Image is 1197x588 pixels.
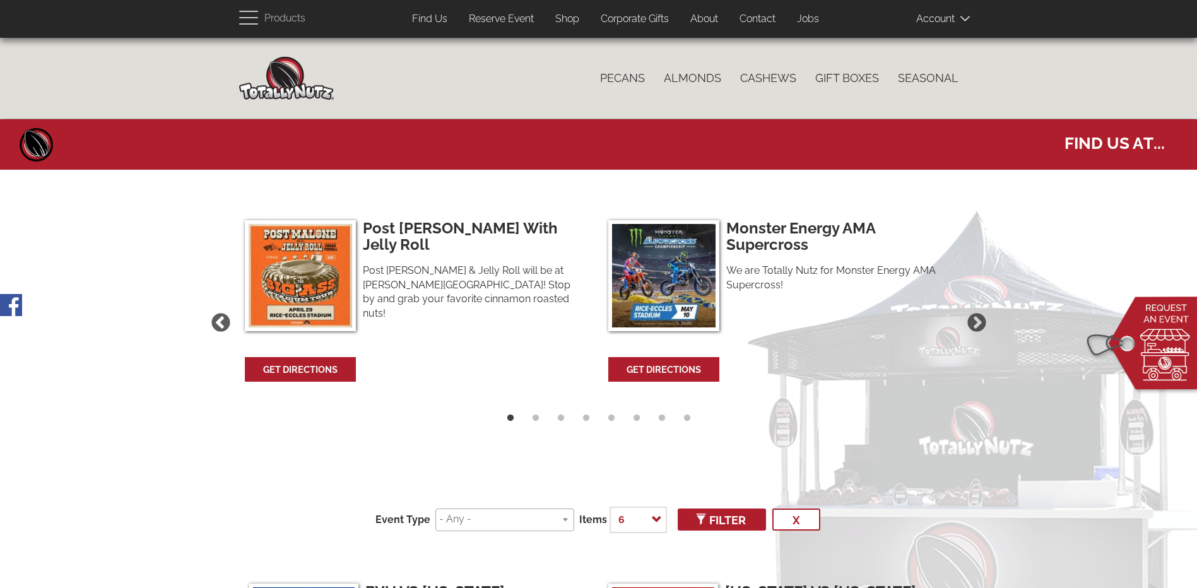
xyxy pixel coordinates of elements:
button: 4 of 8 [577,412,596,431]
a: About [681,7,728,32]
input: - Any - [439,512,566,527]
button: 5 of 8 [602,412,621,431]
a: Home [18,126,56,163]
span: Filter [698,514,746,527]
h3: Monster Energy AMA Supercross [726,220,941,254]
span: Find us at... [1064,127,1165,155]
img: Home [239,57,334,100]
p: Post [PERSON_NAME] & Jelly Roll will be at [PERSON_NAME][GEOGRAPHIC_DATA]! Stop by and grab your ... [363,264,577,321]
label: Event Type [375,513,430,527]
a: Reserve Event [459,7,543,32]
button: 7 of 8 [652,412,671,431]
h3: Post [PERSON_NAME] With Jelly Roll [363,220,577,254]
button: Next [964,310,990,336]
span: Products [264,9,305,28]
a: Pecans [591,65,654,91]
button: 3 of 8 [551,412,570,431]
button: x [772,509,820,531]
a: Get Directions [246,358,355,380]
a: Gift Boxes [806,65,888,91]
button: 2 of 8 [526,412,545,431]
button: 1 of 8 [501,412,520,431]
a: Find Us [403,7,457,32]
a: Seasonal [888,65,968,91]
a: Monster Energy AMA Supercross Monster Energy AMA SupercrossWe are Totally Nutz for Monster Energy... [608,220,945,337]
a: Contact [730,7,785,32]
a: Almonds [654,65,731,91]
img: Monster Energy AMA Supercross [608,220,719,331]
button: 6 of 8 [627,412,646,431]
p: We are Totally Nutz for Monster Energy AMA Supercross! [726,264,941,293]
img: Post Malone & Jelly Roll [245,220,356,331]
a: Shop [546,7,589,32]
a: Corporate Gifts [591,7,678,32]
button: Filter [678,509,766,531]
a: Get Directions [610,358,718,380]
a: Jobs [787,7,828,32]
a: Post Malone & Jelly RollPost [PERSON_NAME] With Jelly RollPost [PERSON_NAME] & Jelly Roll will be... [245,220,581,337]
button: Previous [208,310,234,336]
label: Items [579,513,607,527]
a: Cashews [731,65,806,91]
button: 8 of 8 [678,412,697,431]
